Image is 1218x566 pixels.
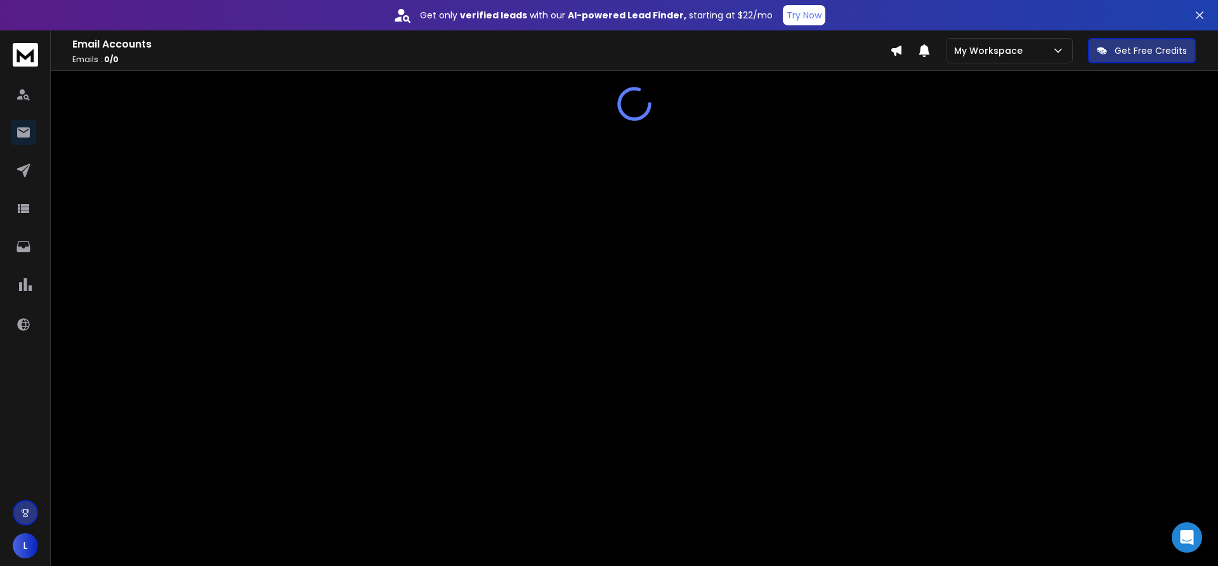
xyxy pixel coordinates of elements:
[1088,38,1196,63] button: Get Free Credits
[72,55,890,65] p: Emails :
[13,533,38,558] button: L
[420,9,773,22] p: Get only with our starting at $22/mo
[104,54,119,65] span: 0 / 0
[13,43,38,67] img: logo
[787,9,822,22] p: Try Now
[783,5,825,25] button: Try Now
[954,44,1028,57] p: My Workspace
[460,9,527,22] strong: verified leads
[72,37,890,52] h1: Email Accounts
[1115,44,1187,57] p: Get Free Credits
[1172,522,1202,553] div: Open Intercom Messenger
[568,9,686,22] strong: AI-powered Lead Finder,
